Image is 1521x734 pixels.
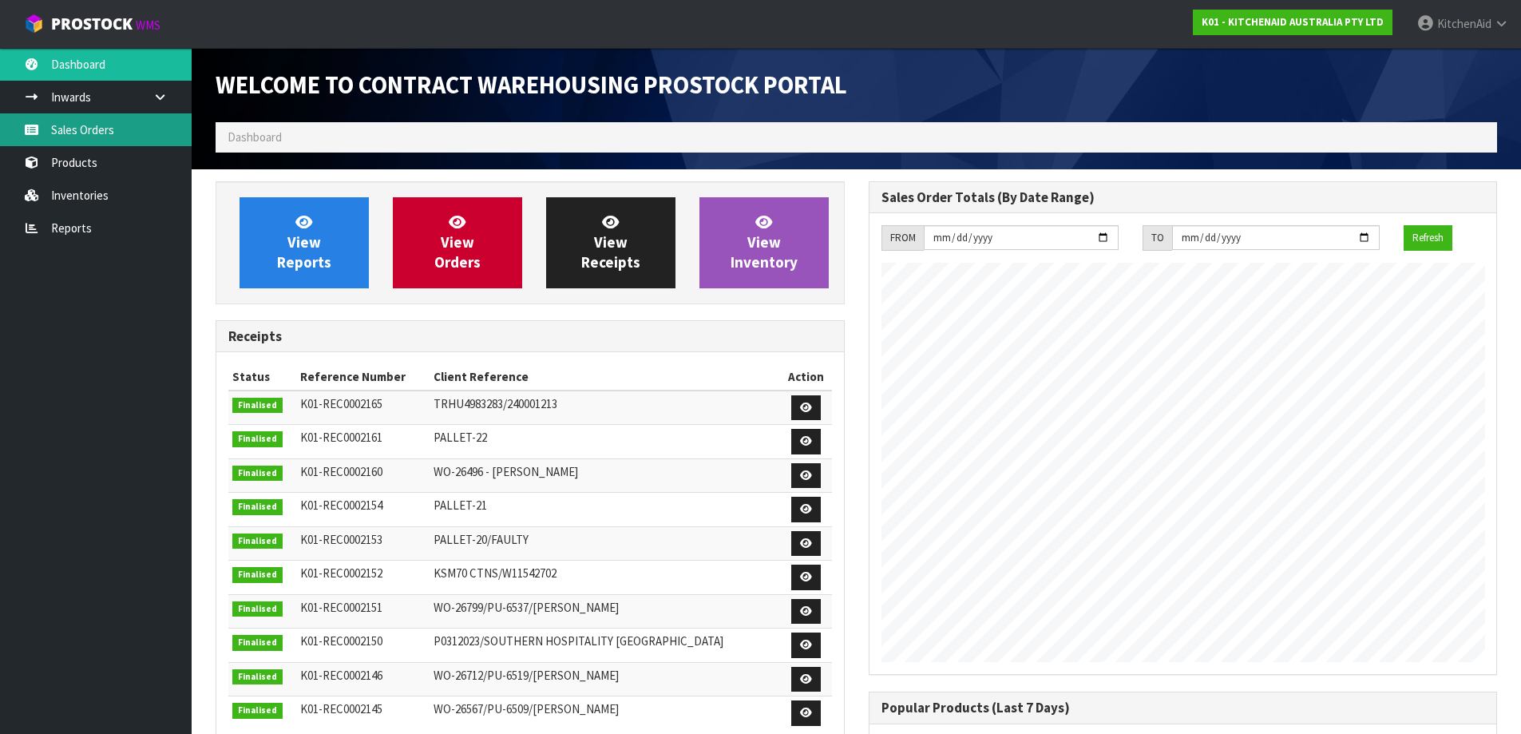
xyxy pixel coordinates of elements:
[434,498,487,513] span: PALLET-21
[232,534,283,550] span: Finalised
[232,567,283,583] span: Finalised
[232,499,283,515] span: Finalised
[232,669,283,685] span: Finalised
[434,668,619,683] span: WO-26712/PU-6519/[PERSON_NAME]
[881,225,924,251] div: FROM
[232,431,283,447] span: Finalised
[881,190,1485,205] h3: Sales Order Totals (By Date Range)
[136,18,160,33] small: WMS
[300,396,382,411] span: K01-REC0002165
[1404,225,1452,251] button: Refresh
[300,600,382,615] span: K01-REC0002151
[881,700,1485,716] h3: Popular Products (Last 7 Days)
[228,129,282,145] span: Dashboard
[434,464,578,479] span: WO-26496 - [PERSON_NAME]
[434,532,529,547] span: PALLET-20/FAULTY
[1437,16,1491,31] span: KitchenAid
[232,601,283,617] span: Finalised
[300,498,382,513] span: K01-REC0002154
[232,703,283,719] span: Finalised
[300,633,382,649] span: K01-REC0002150
[434,565,557,581] span: KSM70 CTNS/W11542702
[434,396,557,411] span: TRHU4983283/240001213
[228,364,296,390] th: Status
[434,633,723,649] span: P0312023/SOUTHERN HOSPITALITY [GEOGRAPHIC_DATA]
[780,364,832,390] th: Action
[300,532,382,547] span: K01-REC0002153
[430,364,780,390] th: Client Reference
[434,430,487,445] span: PALLET-22
[51,14,133,34] span: ProStock
[240,197,369,288] a: ViewReports
[300,430,382,445] span: K01-REC0002161
[277,212,331,272] span: View Reports
[434,600,619,615] span: WO-26799/PU-6537/[PERSON_NAME]
[1143,225,1172,251] div: TO
[300,668,382,683] span: K01-REC0002146
[216,69,847,100] span: Welcome to Contract Warehousing ProStock Portal
[232,635,283,651] span: Finalised
[228,329,832,344] h3: Receipts
[434,212,481,272] span: View Orders
[300,565,382,581] span: K01-REC0002152
[300,464,382,479] span: K01-REC0002160
[1202,15,1384,29] strong: K01 - KITCHENAID AUSTRALIA PTY LTD
[24,14,44,34] img: cube-alt.png
[699,197,829,288] a: ViewInventory
[300,701,382,716] span: K01-REC0002145
[232,466,283,482] span: Finalised
[434,701,619,716] span: WO-26567/PU-6509/[PERSON_NAME]
[546,197,675,288] a: ViewReceipts
[393,197,522,288] a: ViewOrders
[581,212,640,272] span: View Receipts
[296,364,430,390] th: Reference Number
[731,212,798,272] span: View Inventory
[232,398,283,414] span: Finalised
